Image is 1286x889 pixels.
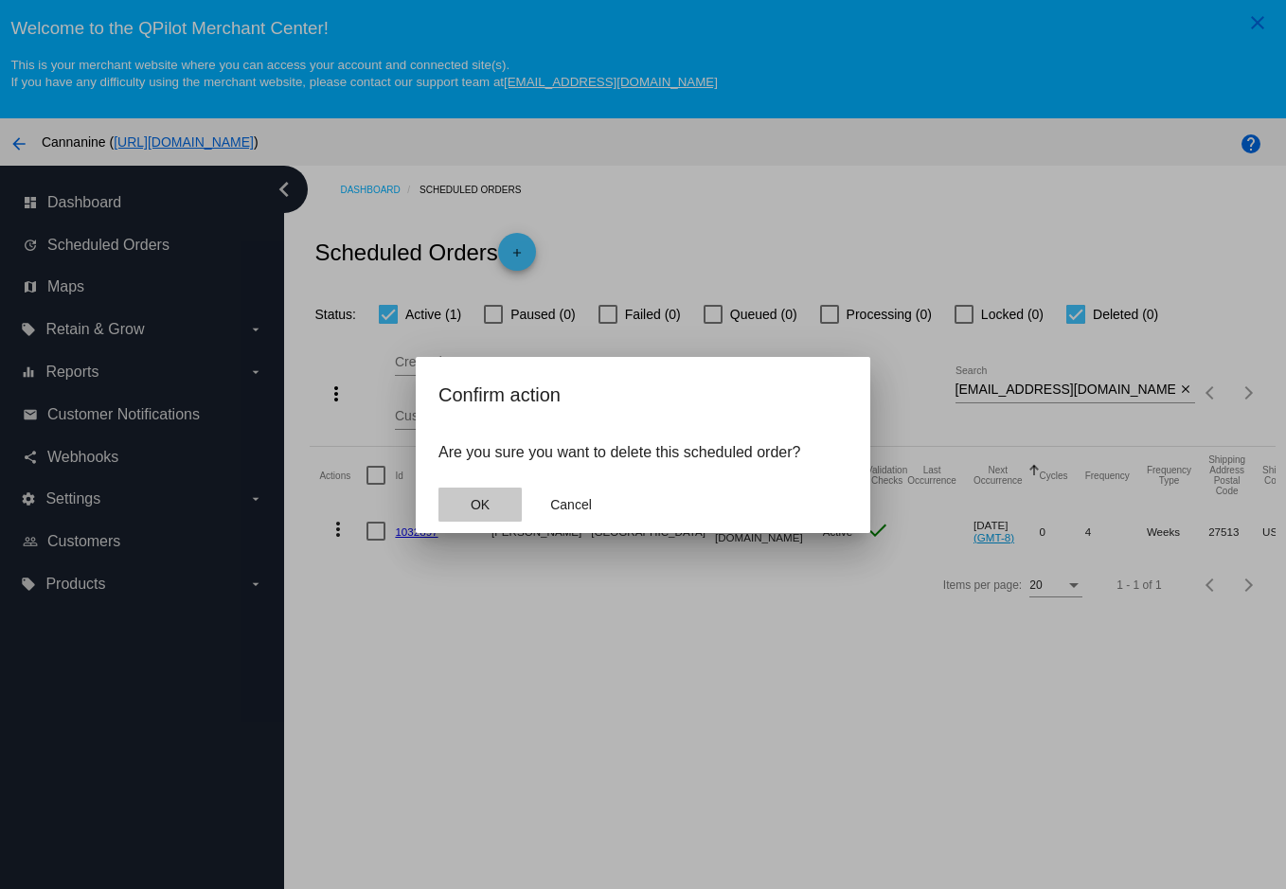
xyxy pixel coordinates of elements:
[438,380,848,410] h2: Confirm action
[550,497,592,512] span: Cancel
[438,444,848,461] p: Are you sure you want to delete this scheduled order?
[471,497,490,512] span: OK
[529,488,613,522] button: Close dialog
[438,488,522,522] button: Close dialog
